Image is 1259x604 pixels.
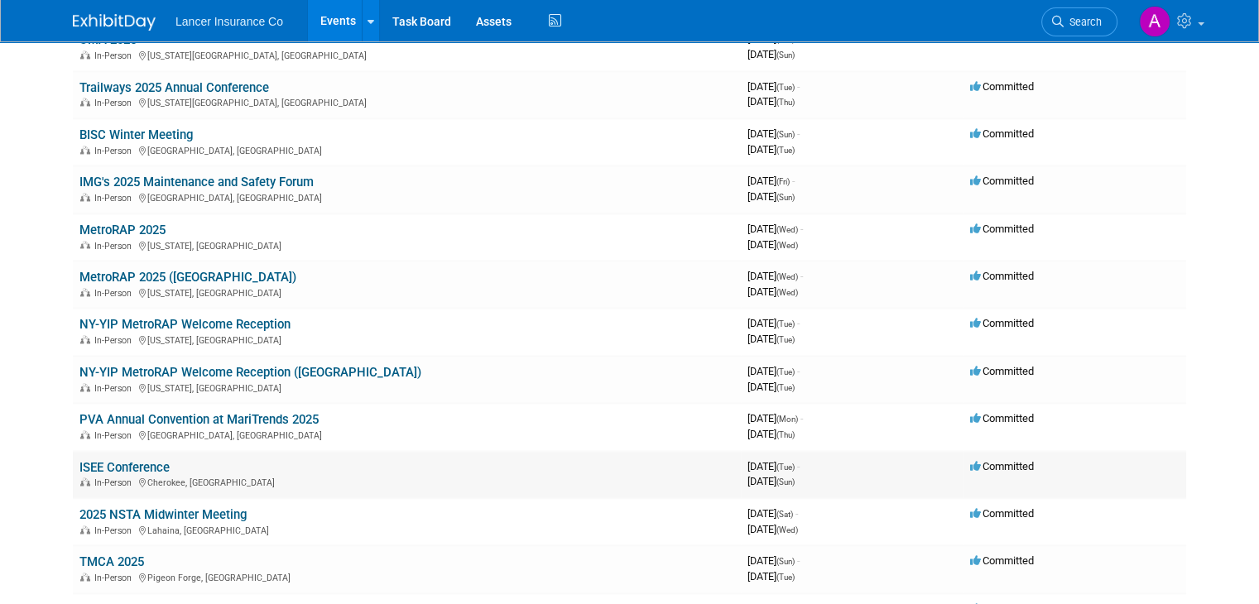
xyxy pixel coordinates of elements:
[970,507,1034,520] span: Committed
[797,554,800,567] span: -
[776,477,795,487] span: (Sun)
[94,146,137,156] span: In-Person
[776,319,795,328] span: (Tue)
[79,412,319,427] a: PVA Annual Convention at MariTrends 2025
[797,80,800,93] span: -
[776,573,795,582] span: (Tue)
[970,127,1034,140] span: Committed
[79,190,734,204] div: [GEOGRAPHIC_DATA], [GEOGRAPHIC_DATA]
[80,50,90,59] img: In-Person Event
[747,412,803,424] span: [DATE]
[80,146,90,154] img: In-Person Event
[970,412,1034,424] span: Committed
[776,415,798,424] span: (Mon)
[79,223,166,237] a: MetroRAP 2025
[73,14,156,31] img: ExhibitDay
[747,428,795,440] span: [DATE]
[776,463,795,472] span: (Tue)
[776,525,798,534] span: (Wed)
[970,175,1034,187] span: Committed
[80,525,90,534] img: In-Person Event
[747,223,803,235] span: [DATE]
[80,193,90,201] img: In-Person Event
[79,428,734,441] div: [GEOGRAPHIC_DATA], [GEOGRAPHIC_DATA]
[747,95,795,108] span: [DATE]
[970,554,1034,567] span: Committed
[776,272,798,281] span: (Wed)
[1139,6,1170,37] img: Ann Barron
[80,477,90,486] img: In-Person Event
[747,285,798,298] span: [DATE]
[747,317,800,329] span: [DATE]
[79,95,734,108] div: [US_STATE][GEOGRAPHIC_DATA], [GEOGRAPHIC_DATA]
[94,383,137,394] span: In-Person
[1041,7,1117,36] a: Search
[747,333,795,345] span: [DATE]
[79,48,734,61] div: [US_STATE][GEOGRAPHIC_DATA], [GEOGRAPHIC_DATA]
[79,317,291,332] a: NY-YIP MetroRAP Welcome Reception
[80,335,90,343] img: In-Person Event
[776,177,790,186] span: (Fri)
[94,573,137,583] span: In-Person
[80,383,90,391] img: In-Person Event
[747,270,803,282] span: [DATE]
[94,288,137,299] span: In-Person
[79,365,421,380] a: NY-YIP MetroRAP Welcome Reception ([GEOGRAPHIC_DATA])
[79,127,193,142] a: BISC Winter Meeting
[747,475,795,487] span: [DATE]
[80,241,90,249] img: In-Person Event
[800,223,803,235] span: -
[94,430,137,441] span: In-Person
[80,573,90,581] img: In-Person Event
[747,48,795,60] span: [DATE]
[747,143,795,156] span: [DATE]
[94,193,137,204] span: In-Person
[797,317,800,329] span: -
[79,460,170,475] a: ISEE Conference
[79,475,734,488] div: Cherokee, [GEOGRAPHIC_DATA]
[79,80,269,95] a: Trailways 2025 Annual Conference
[747,523,798,535] span: [DATE]
[776,430,795,439] span: (Thu)
[747,460,800,472] span: [DATE]
[776,383,795,392] span: (Tue)
[94,525,137,536] span: In-Person
[747,127,800,140] span: [DATE]
[79,333,734,346] div: [US_STATE], [GEOGRAPHIC_DATA]
[175,15,283,28] span: Lancer Insurance Co
[776,146,795,155] span: (Tue)
[79,285,734,299] div: [US_STATE], [GEOGRAPHIC_DATA]
[970,80,1034,93] span: Committed
[776,83,795,92] span: (Tue)
[747,365,800,377] span: [DATE]
[970,460,1034,472] span: Committed
[747,570,795,582] span: [DATE]
[94,477,137,488] span: In-Person
[970,270,1034,282] span: Committed
[776,193,795,202] span: (Sun)
[79,270,296,285] a: MetroRAP 2025 ([GEOGRAPHIC_DATA])
[1064,16,1102,28] span: Search
[80,288,90,296] img: In-Person Event
[776,50,795,60] span: (Sun)
[94,241,137,252] span: In-Person
[776,241,798,250] span: (Wed)
[79,554,144,569] a: TMCA 2025
[79,238,734,252] div: [US_STATE], [GEOGRAPHIC_DATA]
[776,367,795,376] span: (Tue)
[776,557,795,566] span: (Sun)
[80,430,90,439] img: In-Person Event
[797,127,800,140] span: -
[80,98,90,106] img: In-Person Event
[79,175,314,189] a: IMG's 2025 Maintenance and Safety Forum
[79,570,734,583] div: Pigeon Forge, [GEOGRAPHIC_DATA]
[970,317,1034,329] span: Committed
[79,381,734,394] div: [US_STATE], [GEOGRAPHIC_DATA]
[792,175,795,187] span: -
[776,98,795,107] span: (Thu)
[747,238,798,251] span: [DATE]
[776,335,795,344] span: (Tue)
[970,365,1034,377] span: Committed
[747,80,800,93] span: [DATE]
[797,460,800,472] span: -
